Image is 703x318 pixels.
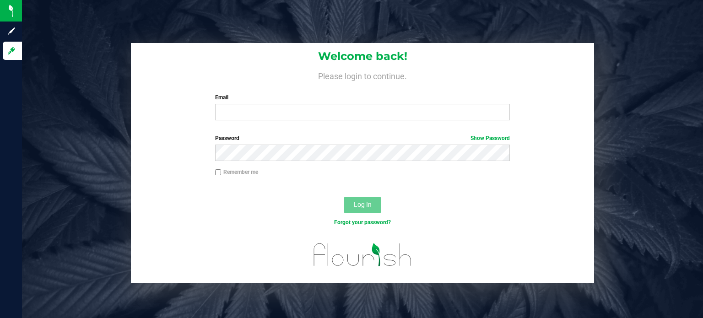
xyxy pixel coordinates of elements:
[215,168,258,176] label: Remember me
[7,27,16,36] inline-svg: Sign up
[470,135,510,141] a: Show Password
[215,135,239,141] span: Password
[7,46,16,55] inline-svg: Log in
[305,236,421,273] img: flourish_logo.svg
[131,70,594,81] h4: Please login to continue.
[215,93,510,102] label: Email
[334,219,391,226] a: Forgot your password?
[131,50,594,62] h1: Welcome back!
[354,201,372,208] span: Log In
[215,169,222,176] input: Remember me
[344,197,381,213] button: Log In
